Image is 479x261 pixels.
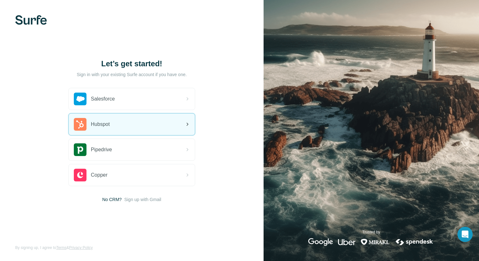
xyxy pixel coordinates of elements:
[15,15,47,25] img: Surfe's logo
[68,59,195,69] h1: Let’s get started!
[457,227,473,242] div: Open Intercom Messenger
[338,238,355,246] img: uber's logo
[91,171,107,179] span: Copper
[74,118,86,131] img: hubspot's logo
[308,238,333,246] img: google's logo
[74,143,86,156] img: pipedrive's logo
[69,245,93,250] a: Privacy Policy
[74,169,86,181] img: copper's logo
[361,238,390,246] img: mirakl's logo
[124,196,161,203] button: Sign up with Gmail
[77,71,187,78] p: Sign in with your existing Surfe account if you have one.
[56,245,67,250] a: Terms
[91,95,115,103] span: Salesforce
[395,238,434,246] img: spendesk's logo
[74,93,86,105] img: salesforce's logo
[362,229,380,235] p: Trusted by
[102,196,122,203] span: No CRM?
[91,146,112,153] span: Pipedrive
[15,245,93,251] span: By signing up, I agree to &
[91,121,110,128] span: Hubspot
